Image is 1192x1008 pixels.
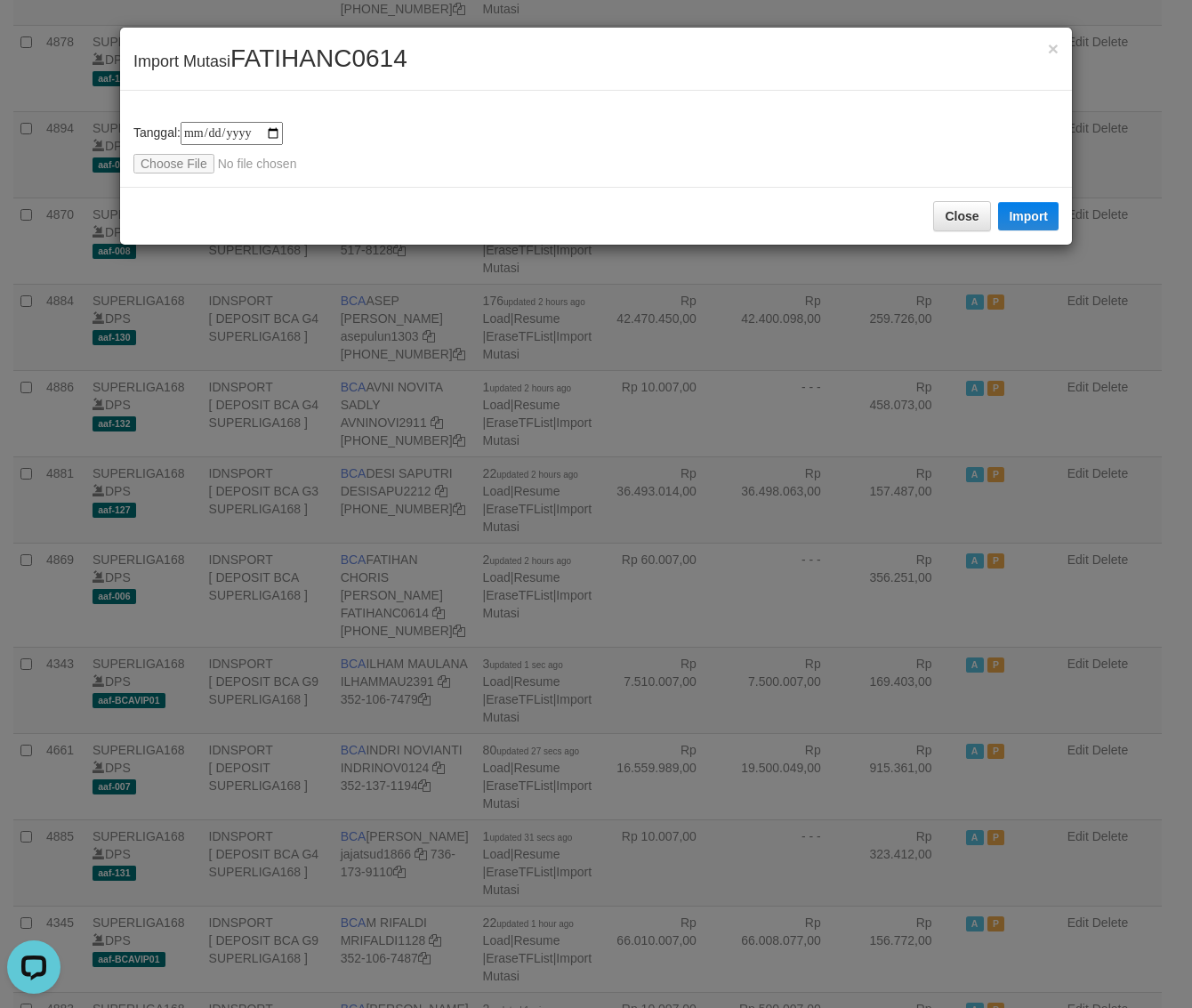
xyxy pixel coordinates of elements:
div: Tanggal: [133,122,1059,173]
button: Import [998,202,1059,230]
span: FATIHANC0614 [230,44,407,72]
button: Open LiveChat chat widget [7,7,60,60]
button: Close [933,201,990,231]
span: × [1048,38,1059,59]
button: Close [1048,39,1059,58]
span: Import Mutasi [133,52,407,70]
